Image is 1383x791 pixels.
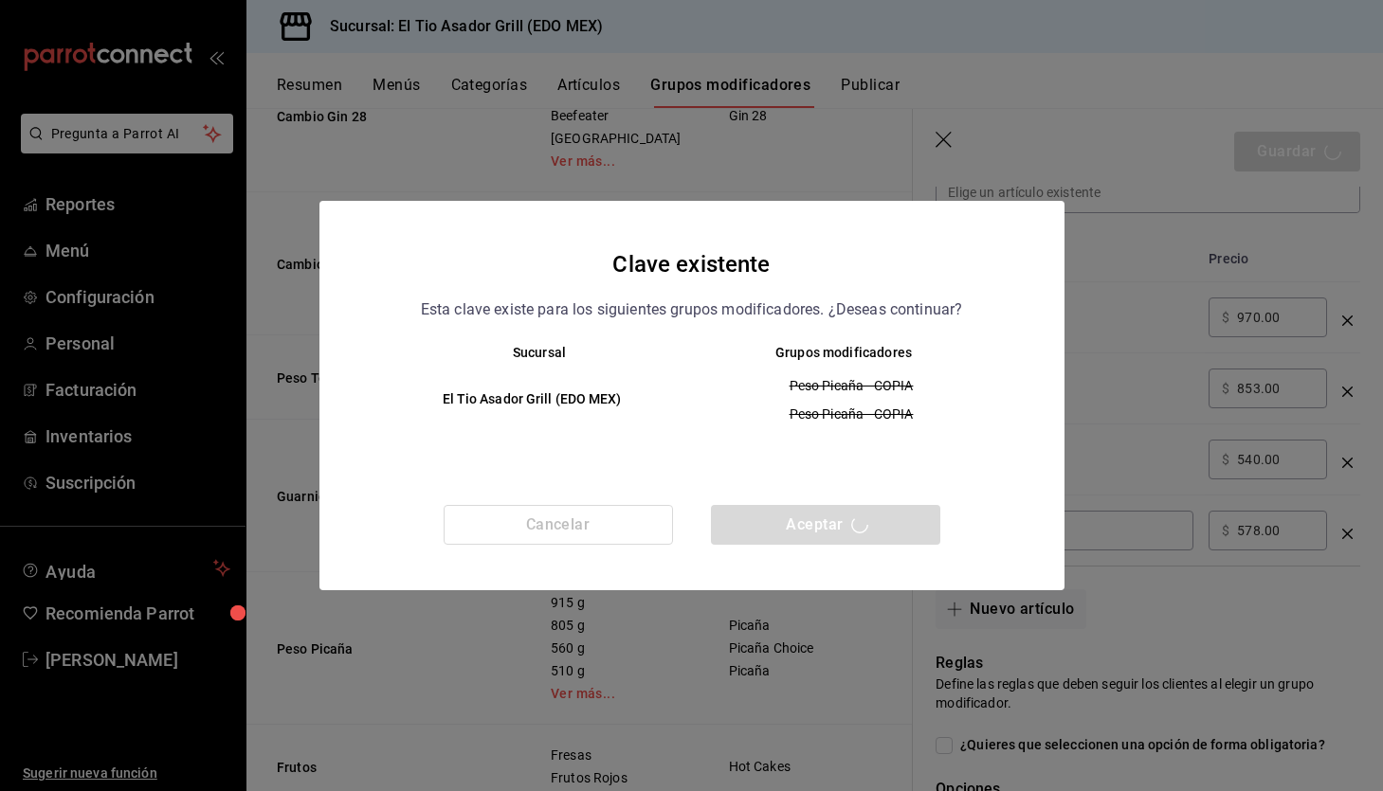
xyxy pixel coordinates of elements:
[708,404,995,423] span: Peso Picaña - COPIA
[692,345,1027,360] th: Grupos modificadores
[357,345,692,360] th: Sucursal
[388,389,677,410] h6: El Tio Asador Grill (EDO MEX)
[612,246,770,282] h4: Clave existente
[708,376,995,395] span: Peso Picaña - COPIA
[421,297,963,322] p: Esta clave existe para los siguientes grupos modificadores. ¿Deseas continuar?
